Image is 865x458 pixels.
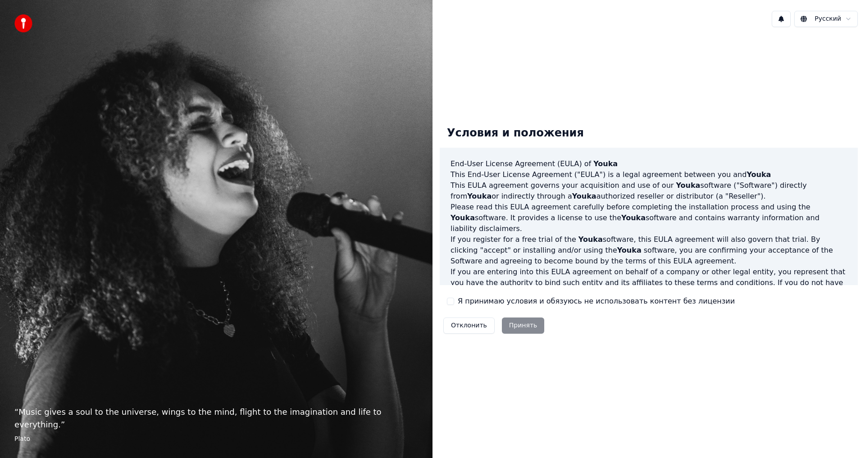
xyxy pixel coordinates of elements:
[451,213,475,222] span: Youka
[14,406,418,431] p: “ Music gives a soul to the universe, wings to the mind, flight to the imagination and life to ev...
[572,192,596,200] span: Youka
[440,119,591,148] div: Условия и положения
[578,235,603,244] span: Youka
[14,14,32,32] img: youka
[451,169,847,180] p: This End-User License Agreement ("EULA") is a legal agreement between you and
[621,213,646,222] span: Youka
[14,435,418,444] footer: Plato
[451,159,847,169] h3: End-User License Agreement (EULA) of
[458,296,735,307] label: Я принимаю условия и обязуюсь не использовать контент без лицензии
[451,267,847,310] p: If you are entering into this EULA agreement on behalf of a company or other legal entity, you re...
[443,317,495,334] button: Отклонить
[617,246,642,254] span: Youka
[747,170,771,179] span: Youka
[467,192,492,200] span: Youka
[593,159,618,168] span: Youka
[451,180,847,202] p: This EULA agreement governs your acquisition and use of our software ("Software") directly from o...
[676,181,700,190] span: Youka
[451,202,847,234] p: Please read this EULA agreement carefully before completing the installation process and using th...
[451,234,847,267] p: If you register for a free trial of the software, this EULA agreement will also govern that trial...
